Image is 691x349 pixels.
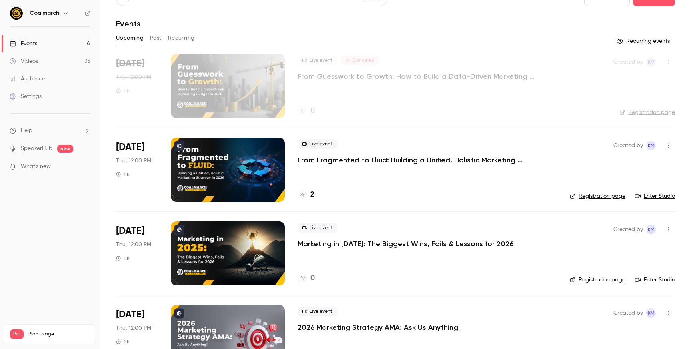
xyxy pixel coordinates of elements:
[648,141,655,150] span: KM
[116,88,130,94] div: 1 h
[298,106,315,116] a: 0
[10,7,23,20] img: Coalmarch
[116,255,130,261] div: 1 h
[81,163,90,170] iframe: Noticeable Trigger
[10,75,45,83] div: Audience
[635,192,675,200] a: Enter Studio
[613,308,643,318] span: Created by
[28,331,90,337] span: Plan usage
[635,276,675,284] a: Enter Studio
[116,324,151,332] span: Thu, 12:00 PM
[21,144,52,153] a: SpeakerHub
[310,106,315,116] h4: 0
[21,126,32,135] span: Help
[116,54,158,118] div: Oct 16 Thu, 12:00 PM (America/New York)
[570,276,625,284] a: Registration page
[116,141,144,154] span: [DATE]
[613,225,643,234] span: Created by
[116,138,158,201] div: Oct 30 Thu, 12:00 PM (America/New York)
[116,157,151,165] span: Thu, 12:00 PM
[116,73,151,81] span: Thu, 12:00 PM
[116,19,140,28] h1: Events
[298,139,337,149] span: Live event
[646,57,656,67] span: Katie McCaskill
[340,56,379,65] span: Canceled
[116,241,151,249] span: Thu, 12:00 PM
[570,192,625,200] a: Registration page
[116,308,144,321] span: [DATE]
[619,108,675,116] a: Registration page
[116,225,144,237] span: [DATE]
[613,141,643,150] span: Created by
[298,189,314,200] a: 2
[646,141,656,150] span: Katie McCaskill
[10,126,90,135] li: help-dropdown-opener
[298,155,537,165] a: From Fragmented to Fluid: Building a Unified, Holistic Marketing Strategy in [DATE]
[57,145,73,153] span: new
[298,273,315,284] a: 0
[298,56,337,65] span: Live event
[648,57,655,67] span: KM
[10,92,42,100] div: Settings
[648,225,655,234] span: KM
[116,57,144,70] span: [DATE]
[10,57,38,65] div: Videos
[10,329,24,339] span: Pro
[646,308,656,318] span: Katie McCaskill
[310,273,315,284] h4: 0
[613,35,675,48] button: Recurring events
[613,57,643,67] span: Created by
[298,323,460,332] a: 2026 Marketing Strategy AMA: Ask Us Anything!
[298,72,537,81] a: From Guesswork to Growth: How to Build a Data-Driven Marketing Budget in [DATE]
[298,239,513,249] a: Marketing in [DATE]: The Biggest Wins, Fails & Lessons for 2026
[310,189,314,200] h4: 2
[30,9,59,17] h6: Coalmarch
[116,339,130,345] div: 1 h
[10,40,37,48] div: Events
[116,171,130,177] div: 1 h
[648,308,655,318] span: KM
[21,162,51,171] span: What's new
[116,32,144,44] button: Upcoming
[150,32,162,44] button: Past
[116,221,158,285] div: Nov 13 Thu, 12:00 PM (America/New York)
[298,223,337,233] span: Live event
[646,225,656,234] span: Katie McCaskill
[298,307,337,316] span: Live event
[168,32,195,44] button: Recurring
